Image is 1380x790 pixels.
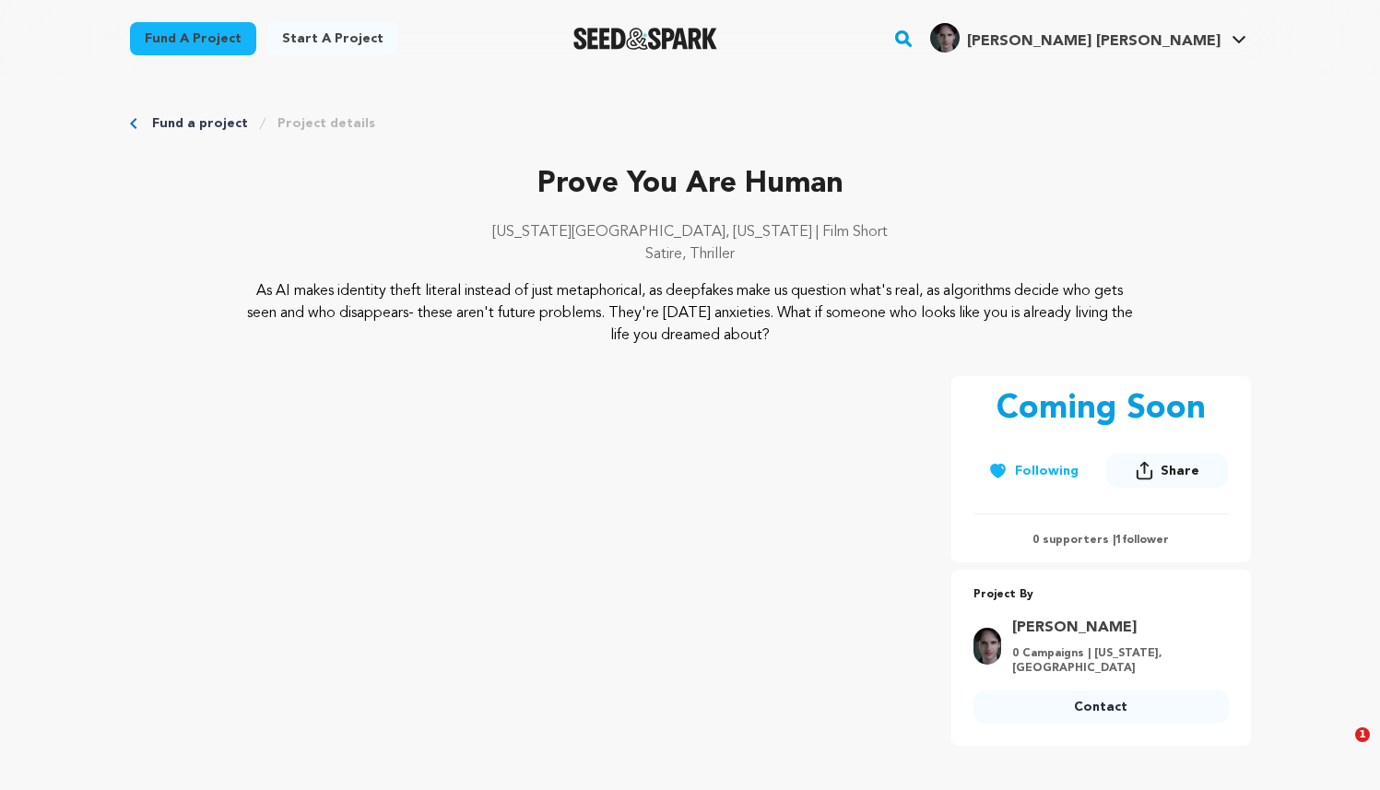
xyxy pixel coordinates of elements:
p: [US_STATE][GEOGRAPHIC_DATA], [US_STATE] | Film Short [130,221,1251,243]
a: Fund a project [130,22,256,55]
span: [PERSON_NAME] [PERSON_NAME] [967,34,1221,49]
iframe: Intercom live chat [1317,727,1362,772]
span: Share [1161,462,1199,480]
p: 0 supporters | follower [973,533,1229,548]
span: 1 [1115,535,1122,546]
a: Project details [277,114,375,133]
p: Project By [973,584,1229,606]
p: As AI makes identity theft literal instead of just metaphorical, as deepfakes make us question wh... [242,280,1138,347]
img: 384afac75b2424fa.jpg [973,628,1001,665]
p: Satire, Thriller [130,243,1251,265]
span: 1 [1355,727,1370,742]
div: Furmanov A.'s Profile [930,23,1221,53]
p: Prove You Are Human [130,162,1251,206]
a: Goto Furmanov Aleksei profile [1012,617,1218,639]
div: Breadcrumb [130,114,1251,133]
button: Following [973,454,1093,488]
img: Seed&Spark Logo Dark Mode [573,28,718,50]
a: Contact [973,690,1229,724]
button: Share [1106,454,1228,488]
p: 0 Campaigns | [US_STATE], [GEOGRAPHIC_DATA] [1012,646,1218,676]
a: Start a project [267,22,398,55]
img: 384afac75b2424fa.jpg [930,23,960,53]
a: Seed&Spark Homepage [573,28,718,50]
span: Furmanov A.'s Profile [926,19,1250,58]
p: Coming Soon [997,391,1206,428]
span: Share [1106,454,1228,495]
a: Furmanov A.'s Profile [926,19,1250,53]
a: Fund a project [152,114,248,133]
